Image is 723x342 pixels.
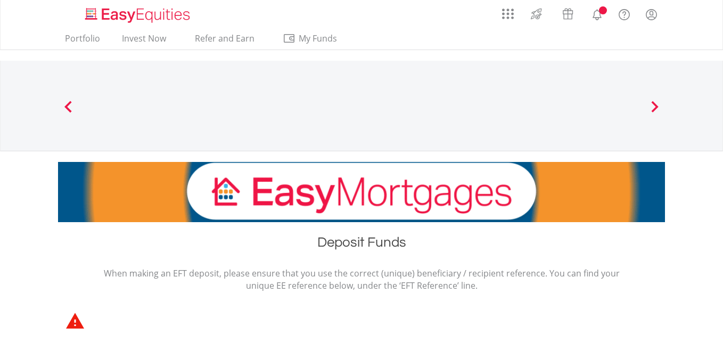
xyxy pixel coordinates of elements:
a: Invest Now [118,33,170,50]
a: FAQ's and Support [611,3,638,24]
a: My Profile [638,3,665,26]
a: Notifications [584,3,611,24]
img: grid-menu-icon.svg [502,8,514,20]
img: thrive-v2.svg [528,5,545,22]
img: EasyEquities_Logo.png [83,6,194,24]
img: vouchers-v2.svg [559,5,577,22]
a: Home page [81,3,194,24]
a: Refer and Earn [184,33,265,50]
a: Vouchers [552,3,584,22]
span: My Funds [283,31,352,45]
h1: Deposit Funds [58,233,665,257]
p: When making an EFT deposit, please ensure that you use the correct (unique) beneficiary / recipie... [103,267,620,292]
a: AppsGrid [495,3,521,20]
span: Refer and Earn [195,32,254,44]
img: EasyMortage Promotion Banner [58,162,665,222]
img: statements-icon-error-satrix.svg [66,313,84,329]
a: Portfolio [61,33,104,50]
